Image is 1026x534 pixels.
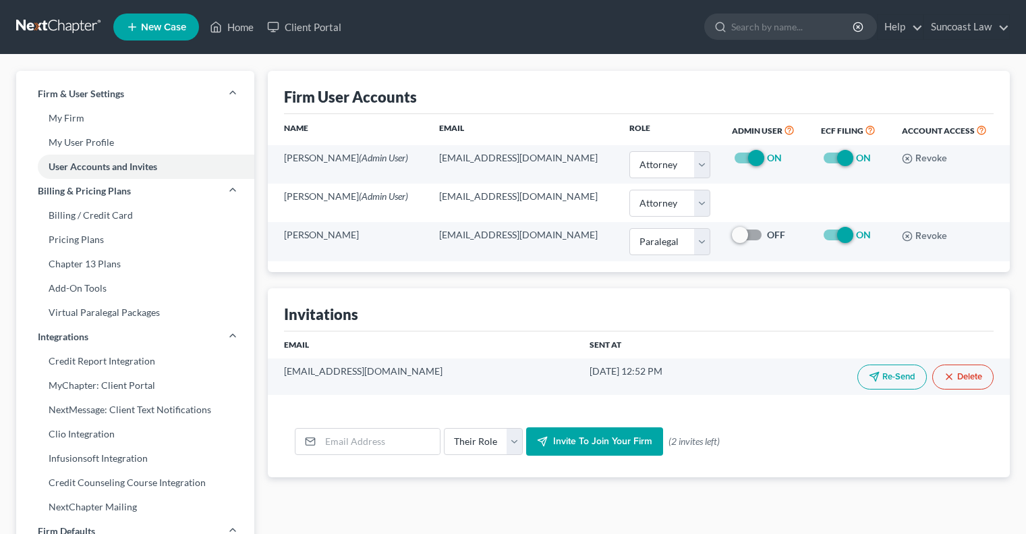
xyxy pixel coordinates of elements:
span: New Case [141,22,186,32]
td: [EMAIL_ADDRESS][DOMAIN_NAME] [268,358,578,395]
input: Search by name... [731,14,855,39]
div: Firm User Accounts [284,87,417,107]
a: Add-On Tools [16,276,254,300]
th: Role [619,114,721,145]
button: Re-Send [857,365,927,390]
a: Virtual Paralegal Packages [16,300,254,325]
span: Integrations [38,330,88,344]
button: Revoke [902,153,947,164]
th: Name [268,114,428,145]
a: My User Profile [16,130,254,155]
a: MyChapter: Client Portal [16,373,254,398]
a: Billing & Pricing Plans [16,179,254,203]
a: Billing / Credit Card [16,203,254,228]
strong: OFF [767,229,785,240]
a: NextChapter Mailing [16,495,254,519]
input: Email Address [320,429,440,454]
td: [EMAIL_ADDRESS][DOMAIN_NAME] [428,184,619,222]
a: Infusionsoft Integration [16,446,254,471]
strong: ON [767,152,782,163]
a: NextMessage: Client Text Notifications [16,398,254,422]
a: Pricing Plans [16,228,254,252]
span: ECF Filing [821,126,863,136]
span: Invite to join your firm [553,435,652,447]
a: Client Portal [260,15,348,39]
span: Account Access [902,126,975,136]
a: Clio Integration [16,422,254,446]
th: Email [428,114,619,145]
a: User Accounts and Invites [16,155,254,179]
span: Firm & User Settings [38,87,124,101]
a: Firm & User Settings [16,82,254,106]
td: [DATE] 12:52 PM [579,358,737,395]
span: (Admin User) [359,152,408,163]
td: [EMAIL_ADDRESS][DOMAIN_NAME] [428,222,619,261]
strong: ON [856,229,871,240]
div: Invitations [284,304,358,324]
button: Invite to join your firm [526,427,663,456]
a: Integrations [16,325,254,349]
span: Admin User [732,126,782,136]
td: [EMAIL_ADDRESS][DOMAIN_NAME] [428,145,619,184]
th: Sent At [579,331,737,358]
span: Billing & Pricing Plans [38,184,131,198]
td: [PERSON_NAME] [268,184,428,222]
span: (2 invites left) [668,435,720,448]
span: (Admin User) [359,190,408,202]
td: [PERSON_NAME] [268,145,428,184]
a: Credit Counseling Course Integration [16,471,254,495]
th: Email [268,331,578,358]
button: Revoke [902,231,947,242]
strong: ON [856,152,871,163]
a: Credit Report Integration [16,349,254,373]
td: [PERSON_NAME] [268,222,428,261]
button: Delete [932,365,994,390]
a: Suncoast Law [924,15,1009,39]
a: My Firm [16,106,254,130]
a: Chapter 13 Plans [16,252,254,276]
a: Help [878,15,923,39]
a: Home [203,15,260,39]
